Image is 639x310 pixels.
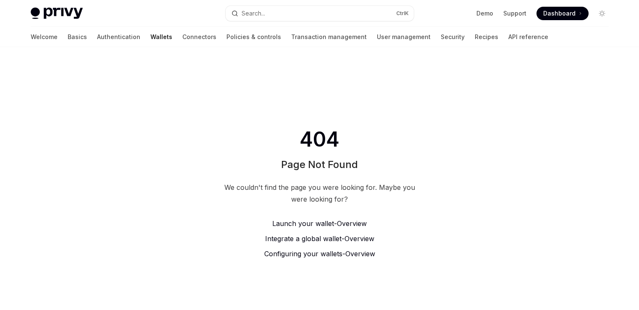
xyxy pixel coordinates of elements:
[265,234,344,243] span: Integrate a global wallet -
[475,27,498,47] a: Recipes
[476,9,493,18] a: Demo
[377,27,431,47] a: User management
[221,181,419,205] div: We couldn't find the page you were looking for. Maybe you were looking for?
[595,7,609,20] button: Toggle dark mode
[221,234,419,244] a: Integrate a global wallet-Overview
[221,249,419,259] a: Configuring your wallets-Overview
[345,250,375,258] span: Overview
[97,27,140,47] a: Authentication
[242,8,265,18] div: Search...
[31,27,58,47] a: Welcome
[281,158,358,171] h1: Page Not Found
[396,10,409,17] span: Ctrl K
[543,9,576,18] span: Dashboard
[291,27,367,47] a: Transaction management
[226,6,414,21] button: Open search
[298,128,341,151] span: 404
[337,219,367,228] span: Overview
[182,27,216,47] a: Connectors
[226,27,281,47] a: Policies & controls
[272,219,337,228] span: Launch your wallet -
[536,7,589,20] a: Dashboard
[150,27,172,47] a: Wallets
[221,218,419,229] a: Launch your wallet-Overview
[508,27,548,47] a: API reference
[441,27,465,47] a: Security
[503,9,526,18] a: Support
[264,250,345,258] span: Configuring your wallets -
[344,234,374,243] span: Overview
[68,27,87,47] a: Basics
[31,8,83,19] img: light logo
